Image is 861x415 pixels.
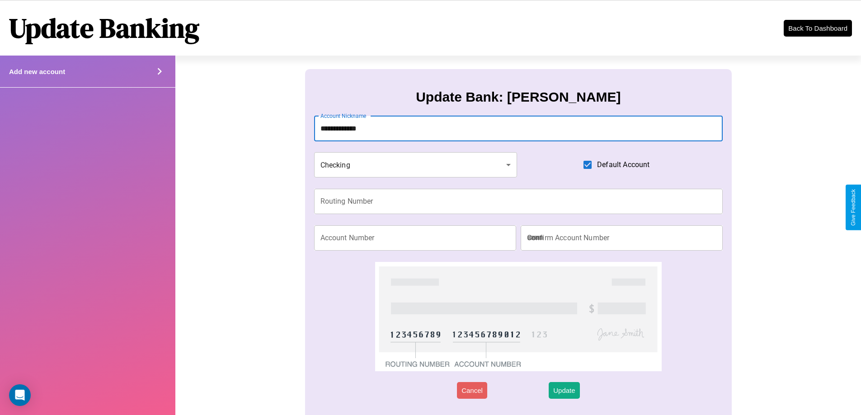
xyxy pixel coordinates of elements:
div: Open Intercom Messenger [9,384,31,406]
img: check [375,262,661,371]
span: Default Account [597,159,649,170]
label: Account Nickname [320,112,367,120]
div: Give Feedback [850,189,856,226]
button: Update [549,382,579,399]
div: Checking [314,152,518,177]
h3: Update Bank: [PERSON_NAME] [416,89,621,105]
h1: Update Banking [9,9,199,47]
button: Back To Dashboard [784,20,852,37]
h4: Add new account [9,68,65,75]
button: Cancel [457,382,487,399]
